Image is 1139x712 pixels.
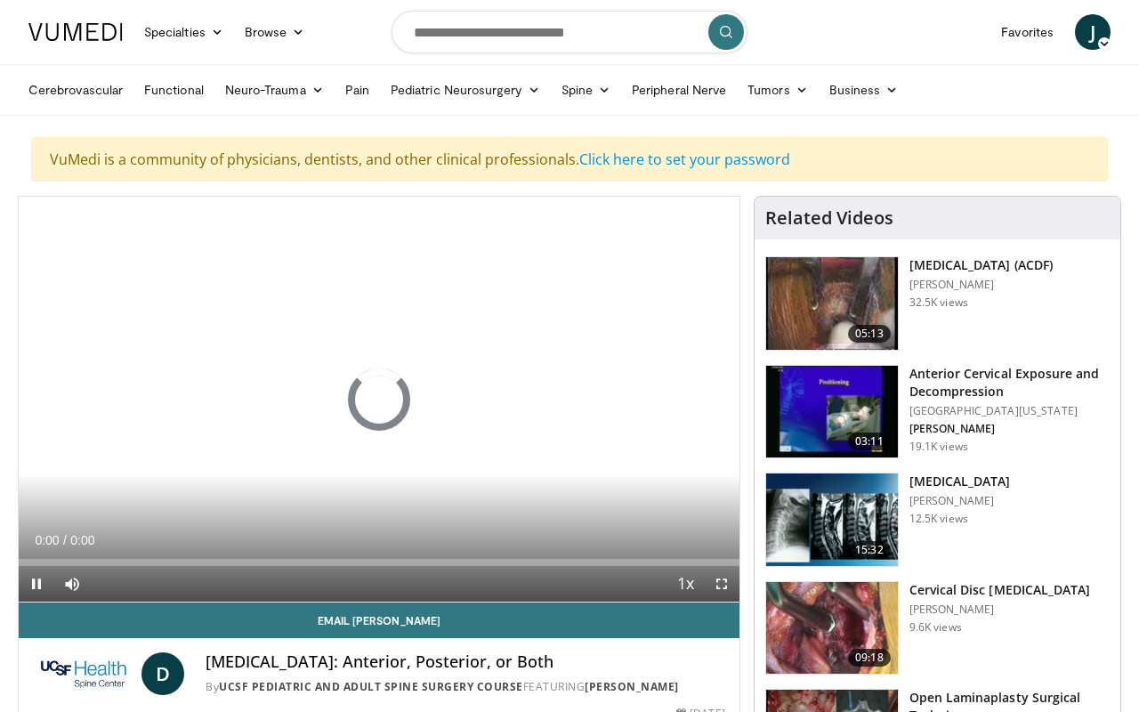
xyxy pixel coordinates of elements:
a: Specialties [133,14,234,50]
p: [PERSON_NAME] [909,422,1110,436]
a: Business [819,72,909,108]
input: Search topics, interventions [392,11,747,53]
a: 05:13 [MEDICAL_DATA] (ACDF) [PERSON_NAME] 32.5K views [765,256,1110,351]
h3: Anterior Cervical Exposure and Decompression [909,365,1110,400]
p: [GEOGRAPHIC_DATA][US_STATE] [909,404,1110,418]
h3: [MEDICAL_DATA] [909,473,1011,490]
h3: Cervical Disc [MEDICAL_DATA] [909,581,1091,599]
a: Favorites [990,14,1064,50]
button: Mute [54,566,90,602]
a: Pain [335,72,380,108]
a: Pediatric Neurosurgery [380,72,551,108]
span: 0:00 [35,533,59,547]
a: Cerebrovascular [18,72,133,108]
a: D [141,652,184,695]
span: 15:32 [848,541,891,559]
p: 12.5K views [909,512,968,526]
a: [PERSON_NAME] [585,679,679,694]
a: 15:32 [MEDICAL_DATA] [PERSON_NAME] 12.5K views [765,473,1110,567]
a: J [1075,14,1111,50]
img: Chang_Arthroplasty_1.png.150x105_q85_crop-smart_upscale.jpg [766,582,898,675]
button: Pause [19,566,54,602]
img: VuMedi Logo [28,23,123,41]
span: 09:18 [848,649,891,667]
a: Click here to set your password [579,150,790,169]
img: UCSF Pediatric and Adult Spine Surgery Course [33,652,134,695]
button: Fullscreen [704,566,739,602]
h4: Related Videos [765,207,893,229]
a: 09:18 Cervical Disc [MEDICAL_DATA] [PERSON_NAME] 9.6K views [765,581,1110,676]
a: Neuro-Trauma [214,72,335,108]
h4: [MEDICAL_DATA]: Anterior, Posterior, or Both [206,652,724,672]
a: 03:11 Anterior Cervical Exposure and Decompression [GEOGRAPHIC_DATA][US_STATE] [PERSON_NAME] 19.1... [765,365,1110,459]
a: Tumors [737,72,819,108]
a: Spine [551,72,621,108]
a: UCSF Pediatric and Adult Spine Surgery Course [219,679,523,694]
p: 19.1K views [909,440,968,454]
span: / [63,533,67,547]
h3: [MEDICAL_DATA] (ACDF) [909,256,1053,274]
a: Functional [133,72,214,108]
a: Email [PERSON_NAME] [19,603,739,638]
span: 0:00 [70,533,94,547]
img: 38786_0000_3.png.150x105_q85_crop-smart_upscale.jpg [766,366,898,458]
img: Dr_Ali_Bydon_Performs_An_ACDF_Procedure_100000624_3.jpg.150x105_q85_crop-smart_upscale.jpg [766,257,898,350]
p: [PERSON_NAME] [909,494,1011,508]
button: Playback Rate [668,566,704,602]
p: 9.6K views [909,620,962,635]
p: [PERSON_NAME] [909,278,1053,292]
a: Browse [234,14,316,50]
div: Progress Bar [19,559,739,566]
div: VuMedi is a community of physicians, dentists, and other clinical professionals. [31,137,1108,182]
p: [PERSON_NAME] [909,603,1091,617]
span: 03:11 [848,433,891,450]
span: 05:13 [848,325,891,343]
video-js: Video Player [19,197,739,603]
img: dard_1.png.150x105_q85_crop-smart_upscale.jpg [766,473,898,566]
p: 32.5K views [909,295,968,310]
a: Peripheral Nerve [621,72,737,108]
div: By FEATURING [206,679,724,695]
